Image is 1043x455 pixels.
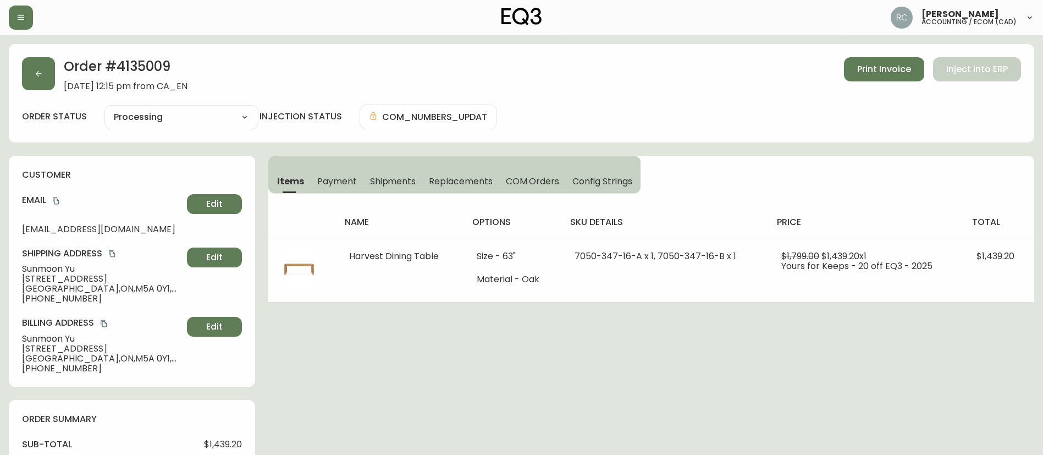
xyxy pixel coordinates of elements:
[472,216,553,228] h4: options
[844,57,924,81] button: Print Invoice
[349,250,439,262] span: Harvest Dining Table
[477,251,548,261] li: Size - 63"
[22,334,183,344] span: Sunmoon Yu
[64,57,187,81] h2: Order # 4135009
[98,318,109,329] button: copy
[22,111,87,123] label: order status
[506,176,560,187] span: COM Orders
[206,251,223,264] span: Edit
[317,176,357,187] span: Payment
[570,216,759,228] h4: sku details
[781,250,819,262] span: $1,799.00
[22,194,183,206] h4: Email
[22,224,183,234] span: [EMAIL_ADDRESS][DOMAIN_NAME]
[282,251,317,287] img: 0ccc1e63-05dc-4fc2-bf49-a6b6130683fdOptional[5e7aecb5-3c28-41c7-8ba6-bb4ba723ea8d.jpg].jpg
[972,216,1025,228] h4: total
[477,275,548,284] li: Material - Oak
[22,264,183,274] span: Sunmoon Yu
[429,176,492,187] span: Replacements
[345,216,455,228] h4: name
[187,317,242,337] button: Edit
[22,413,242,425] h4: order summary
[22,364,183,374] span: [PHONE_NUMBER]
[260,111,342,123] h4: injection status
[921,10,999,19] span: [PERSON_NAME]
[277,176,304,187] span: Items
[891,7,913,29] img: f4ba4e02bd060be8f1386e3ca455bd0e
[781,260,932,272] span: Yours for Keeps - 20 off EQ3 - 2025
[187,194,242,214] button: Edit
[22,169,242,181] h4: customer
[206,321,223,333] span: Edit
[51,195,62,206] button: copy
[575,250,736,262] span: 7050-347-16-A x 1, 7050-347-16-B x 1
[777,216,954,228] h4: price
[206,198,223,210] span: Edit
[22,344,183,354] span: [STREET_ADDRESS]
[22,248,183,260] h4: Shipping Address
[821,250,867,262] span: $1,439.20 x 1
[857,63,911,75] span: Print Invoice
[204,440,242,449] span: $1,439.20
[22,284,183,294] span: [GEOGRAPHIC_DATA] , ON , M5A 0Y1 , CA
[22,317,183,329] h4: Billing Address
[501,8,542,25] img: logo
[976,250,1014,262] span: $1,439.20
[187,248,242,267] button: Edit
[921,19,1017,25] h5: accounting / ecom (cad)
[22,438,72,451] h4: sub-total
[22,274,183,284] span: [STREET_ADDRESS]
[107,248,118,259] button: copy
[22,294,183,304] span: [PHONE_NUMBER]
[64,81,187,91] span: [DATE] 12:15 pm from CA_EN
[22,354,183,364] span: [GEOGRAPHIC_DATA] , ON , M5A 0Y1 , CA
[370,176,416,187] span: Shipments
[572,176,632,187] span: Config Strings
